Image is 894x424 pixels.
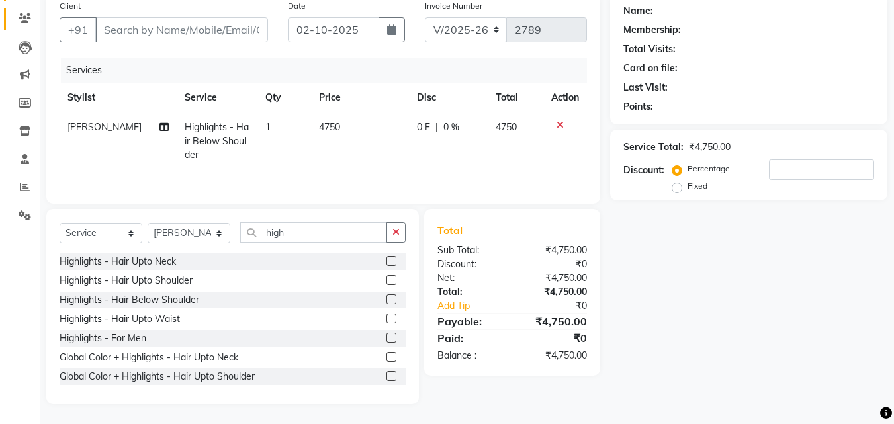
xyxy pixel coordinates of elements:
input: Search by Name/Mobile/Email/Code [95,17,268,42]
th: Qty [257,83,311,112]
div: Card on file: [623,62,678,75]
div: Paid: [427,330,512,346]
div: Highlights - Hair Below Shoulder [60,293,199,307]
div: Service Total: [623,140,684,154]
div: Net: [427,271,512,285]
span: 4750 [319,121,340,133]
div: ₹4,750.00 [512,285,597,299]
input: Search or Scan [240,222,387,243]
label: Percentage [688,163,730,175]
div: Highlights - For Men [60,331,146,345]
div: ₹4,750.00 [512,243,597,257]
div: Global Color + Highlights - Hair Upto Shoulder [60,370,255,384]
div: Name: [623,4,653,18]
div: ₹4,750.00 [512,271,597,285]
div: ₹4,750.00 [689,140,731,154]
div: Total Visits: [623,42,676,56]
th: Total [488,83,544,112]
div: Highlights - Hair Upto Waist [60,312,180,326]
div: ₹0 [512,330,597,346]
th: Price [311,83,409,112]
span: 1 [265,121,271,133]
div: Global Color + Highlights - Hair Upto Neck [60,351,238,364]
th: Service [177,83,257,112]
button: +91 [60,17,97,42]
div: Sub Total: [427,243,512,257]
a: Add Tip [427,299,526,313]
div: Balance : [427,349,512,362]
th: Disc [409,83,488,112]
div: Points: [623,100,653,114]
label: Fixed [688,180,707,192]
div: ₹0 [527,299,598,313]
span: 4750 [496,121,517,133]
div: Discount: [623,163,664,177]
div: ₹4,750.00 [512,349,597,362]
div: ₹0 [512,257,597,271]
div: Membership: [623,23,681,37]
span: [PERSON_NAME] [67,121,142,133]
th: Stylist [60,83,177,112]
div: Highlights - Hair Upto Neck [60,255,176,269]
th: Action [543,83,587,112]
span: Total [437,224,468,237]
span: Highlights - Hair Below Shoulder [185,121,249,161]
div: ₹4,750.00 [512,314,597,329]
span: | [435,120,438,134]
span: 0 % [443,120,459,134]
div: Discount: [427,257,512,271]
div: Highlights - Hair Upto Shoulder [60,274,193,288]
div: Total: [427,285,512,299]
div: Last Visit: [623,81,668,95]
span: 0 F [417,120,430,134]
div: Services [61,58,597,83]
div: Payable: [427,314,512,329]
